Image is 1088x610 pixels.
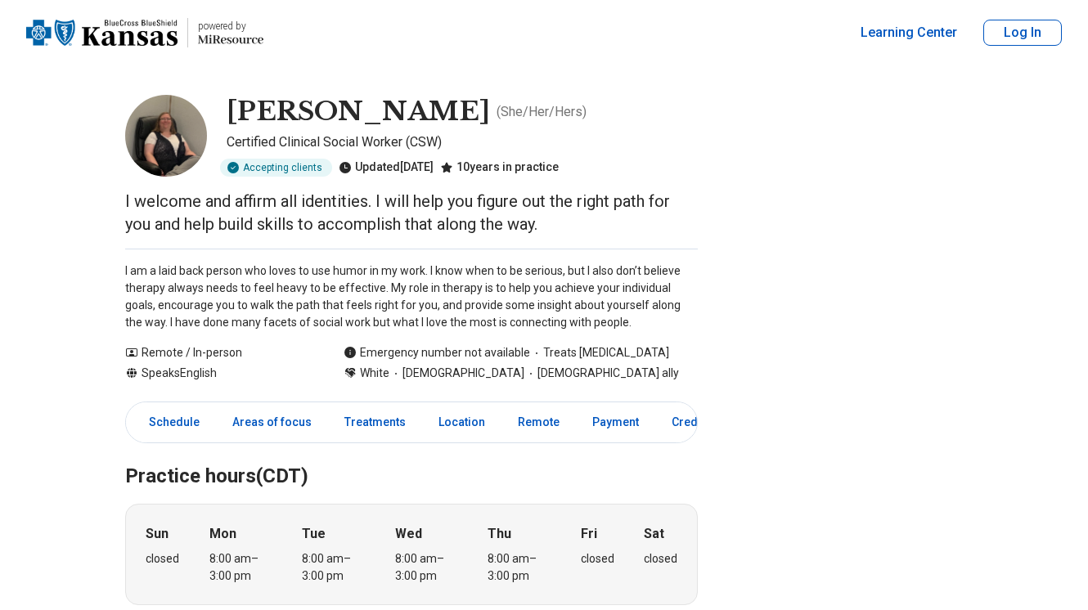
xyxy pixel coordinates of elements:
span: White [360,365,389,382]
div: 8:00 am – 3:00 pm [488,550,551,585]
div: closed [644,550,677,567]
strong: Thu [488,524,511,544]
div: 10 years in practice [440,159,559,177]
p: ( She/Her/Hers ) [497,102,587,122]
img: Stephanie Baker, Certified Clinical Social Worker (CSW) [125,95,207,177]
button: Log In [983,20,1062,46]
strong: Wed [395,524,422,544]
p: Certified Clinical Social Worker (CSW) [227,132,698,152]
span: Treats [MEDICAL_DATA] [530,344,669,361]
a: Treatments [335,406,416,439]
div: 8:00 am – 3:00 pm [395,550,458,585]
strong: Sat [644,524,664,544]
div: 8:00 am – 3:00 pm [302,550,365,585]
div: closed [146,550,179,567]
a: Schedule [129,406,209,439]
h2: Practice hours (CDT) [125,424,698,491]
strong: Tue [302,524,326,544]
a: Learning Center [861,23,957,43]
a: Home page [26,7,263,59]
a: Payment [582,406,649,439]
p: I welcome and affirm all identities. I will help you figure out the right path for you and help b... [125,190,698,235]
div: 8:00 am – 3:00 pm [209,550,272,585]
div: Accepting clients [220,159,332,177]
a: Areas of focus [223,406,321,439]
div: Remote / In-person [125,344,311,361]
div: Emergency number not available [344,344,530,361]
div: closed [581,550,614,567]
a: Credentials [662,406,744,439]
a: Location [429,406,495,439]
strong: Mon [209,524,236,544]
span: [DEMOGRAPHIC_DATA] ally [524,365,679,382]
div: Speaks English [125,365,311,382]
p: powered by [198,20,263,33]
a: Remote [508,406,569,439]
div: Updated [DATE] [339,159,434,177]
p: I am a laid back person who loves to use humor in my work. I know when to be serious, but I also ... [125,262,698,331]
h1: [PERSON_NAME] [227,95,490,129]
strong: Fri [581,524,597,544]
div: When does the program meet? [125,504,698,605]
strong: Sun [146,524,169,544]
span: [DEMOGRAPHIC_DATA] [389,365,524,382]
